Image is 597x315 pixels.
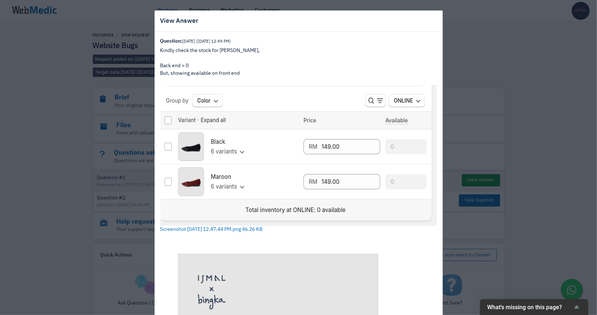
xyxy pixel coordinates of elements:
[160,227,241,232] span: Screenshot [DATE] 12.47.44 PM.png
[487,303,581,311] button: Show survey - What's missing on this page?
[183,39,231,43] small: [DATE] ([DATE] 12:49 PM)
[160,16,199,26] h5: View Answer
[160,39,231,44] strong: Question:
[487,304,572,311] span: What's missing on this page?
[160,153,437,232] a: Screenshot [DATE] 12.47.44 PM.png 46.26 KB
[160,85,437,226] img: task-upload-1758689339.png
[242,227,263,232] span: 46.26 KB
